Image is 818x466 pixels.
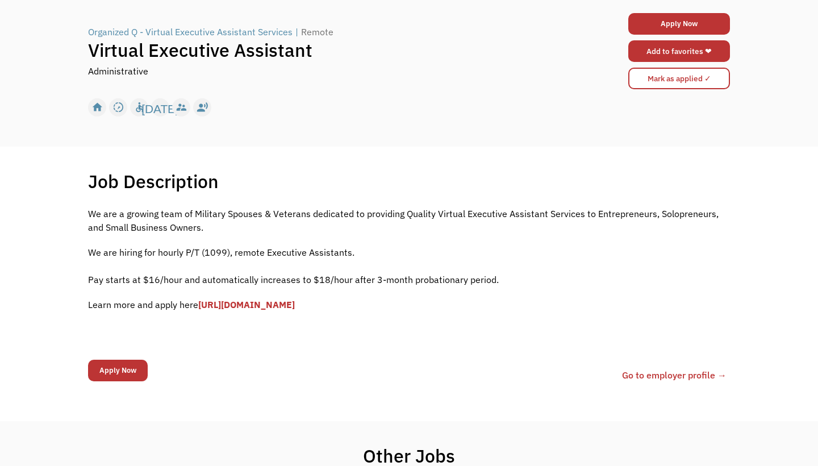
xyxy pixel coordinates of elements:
form: Mark as applied form [628,65,730,92]
div: record_voice_over [197,99,208,116]
h1: Virtual Executive Assistant [88,39,570,61]
form: Email Form [88,357,148,384]
div: Organized Q - Virtual Executive Assistant Services [88,25,293,39]
div: home [91,99,103,116]
div: | [295,25,298,39]
a: Organized Q - Virtual Executive Assistant Services|Remote [88,25,336,39]
a: Go to employer profile → [622,368,727,382]
div: Administrative [88,64,148,78]
input: Apply Now [88,360,148,381]
a: Add to favorites ❤ [628,40,730,62]
p: Learn more and apply here [88,298,730,311]
div: slow_motion_video [112,99,124,116]
p: We are a growing team of Military Spouses & Veterans dedicated to providing Quality Virtual Execu... [88,207,730,234]
p: We are hiring for hourly P/T (1099), remote Executive Assistants. ‍ Pay starts at $16/hour and au... [88,246,730,286]
input: Mark as applied ✓ [628,68,730,89]
div: supervisor_account [176,99,187,116]
a: Apply Now [628,13,730,35]
h1: Job Description [88,170,219,193]
div: accessible [133,99,145,116]
div: Remote [301,25,333,39]
a: [URL][DOMAIN_NAME] [198,299,295,310]
div: [DATE] [141,99,178,116]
